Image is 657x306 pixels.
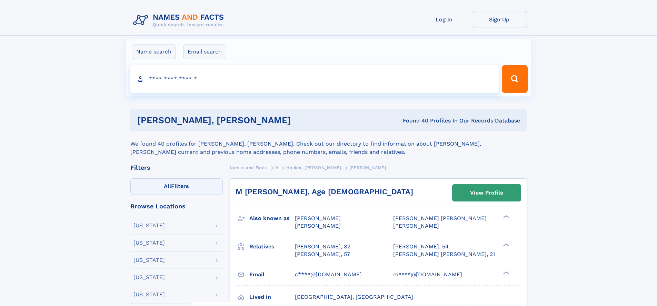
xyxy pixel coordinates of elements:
[133,223,165,228] div: [US_STATE]
[501,215,510,219] div: ❯
[393,223,439,229] span: [PERSON_NAME]
[130,11,230,30] img: Logo Names and Facts
[502,65,527,93] button: Search Button
[249,213,295,224] h3: Also known as
[286,163,341,172] a: Hooker, [PERSON_NAME]
[275,165,279,170] span: H
[133,257,165,263] div: [US_STATE]
[130,165,223,171] div: Filters
[275,163,279,172] a: H
[349,165,386,170] span: [PERSON_NAME]
[164,183,171,189] span: All
[501,270,510,275] div: ❯
[295,223,341,229] span: [PERSON_NAME]
[230,163,268,172] a: Names and Facts
[295,294,413,300] span: [GEOGRAPHIC_DATA], [GEOGRAPHIC_DATA]
[393,243,449,250] a: [PERSON_NAME], 54
[236,187,413,196] a: M [PERSON_NAME], Age [DEMOGRAPHIC_DATA]
[295,243,350,250] a: [PERSON_NAME], 82
[130,65,499,93] input: search input
[347,117,520,125] div: Found 40 Profiles In Our Records Database
[133,240,165,246] div: [US_STATE]
[501,243,510,247] div: ❯
[295,215,341,221] span: [PERSON_NAME]
[393,250,495,258] a: [PERSON_NAME] [PERSON_NAME], 21
[183,45,226,59] label: Email search
[295,250,350,258] a: [PERSON_NAME], 57
[130,203,223,209] div: Browse Locations
[130,131,527,156] div: We found 40 profiles for [PERSON_NAME], [PERSON_NAME]. Check out our directory to find informatio...
[249,241,295,253] h3: Relatives
[249,269,295,280] h3: Email
[132,45,176,59] label: Name search
[286,165,341,170] span: Hooker, [PERSON_NAME]
[472,11,527,28] a: Sign Up
[417,11,472,28] a: Log In
[249,291,295,303] h3: Lived in
[452,185,521,201] a: View Profile
[470,185,503,201] div: View Profile
[393,215,487,221] span: [PERSON_NAME] [PERSON_NAME]
[133,275,165,280] div: [US_STATE]
[130,178,223,195] label: Filters
[137,116,347,125] h1: [PERSON_NAME], [PERSON_NAME]
[133,292,165,297] div: [US_STATE]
